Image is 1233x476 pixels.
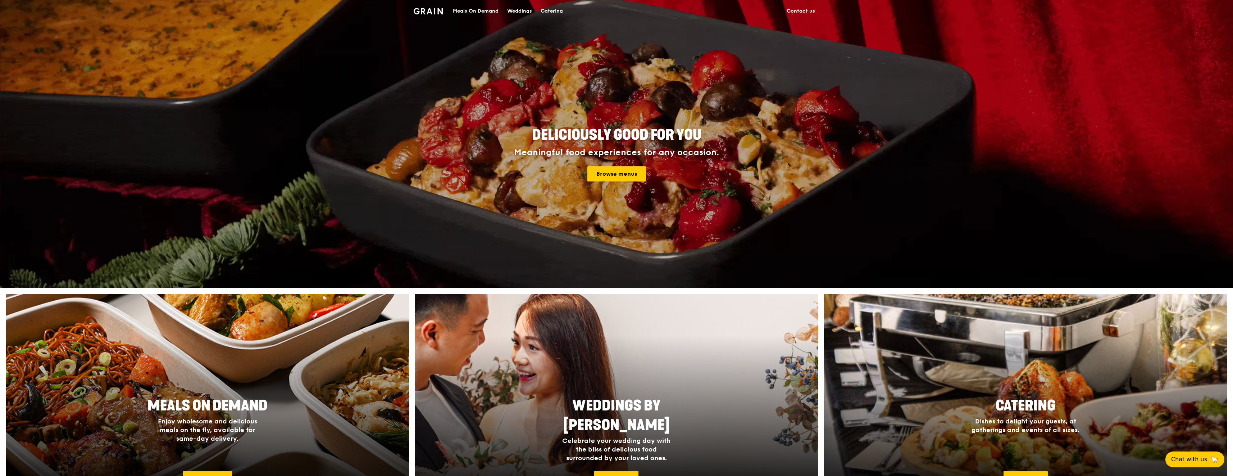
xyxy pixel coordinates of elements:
a: Catering [536,0,567,22]
a: Weddings [503,0,536,22]
button: Chat with us🦙 [1165,452,1224,467]
span: Meals On Demand [147,397,268,414]
span: Dishes to delight your guests, at gatherings and events of all sizes. [972,417,1079,434]
a: Browse menus [587,166,646,181]
div: Weddings [507,0,532,22]
span: Weddings by [PERSON_NAME] [563,397,670,434]
span: Chat with us [1171,455,1207,464]
span: Enjoy wholesome and delicious meals on the fly, available for same-day delivery. [158,417,257,443]
span: 🦙 [1210,455,1219,464]
div: Meals On Demand [453,0,499,22]
img: Grain [414,8,443,14]
a: Contact us [782,0,819,22]
div: Catering [541,0,563,22]
span: Deliciously good for you [532,126,701,144]
span: Celebrate your wedding day with the bliss of delicious food surrounded by your loved ones. [562,437,670,462]
div: Meaningful food experiences for any occasion. [487,148,746,158]
span: Catering [996,397,1056,414]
